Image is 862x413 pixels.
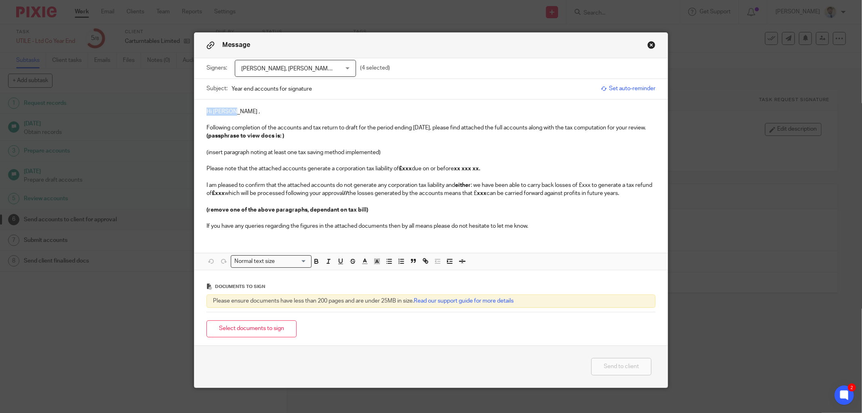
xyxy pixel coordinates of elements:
p: (4 selected) [360,64,390,72]
strong: either [455,182,471,188]
span: Normal text size [233,257,277,266]
strong: (remove one of the above paragraphs, dependant on tax bill) [207,207,368,213]
strong: // [344,191,348,196]
span: Documents to sign [215,284,265,289]
input: Search for option [278,257,307,266]
p: (insert paragraph noting at least one tax saving method implemented) [207,148,655,157]
p: Hi [PERSON_NAME] , [207,108,655,116]
div: Search for option [231,255,312,268]
button: Select documents to sign [207,320,297,338]
p: I am pleased to confirm that the attached accounts do not generate any corporation tax liability ... [207,181,655,198]
span: [PERSON_NAME], [PERSON_NAME], [PERSON_NAME], [PERSON_NAME] [241,66,426,72]
label: Subject: [207,85,228,93]
button: Send to client [591,358,651,375]
div: 2 [848,383,856,392]
p: Following completion of the accounts and tax return to draft for the period ending [DATE], please... [207,124,655,140]
span: Set auto-reminder [601,85,655,93]
strong: xx xxx xx. [454,166,480,172]
strong: £xxx [399,166,412,172]
strong: xxx [477,191,487,196]
strong: £xxx [212,191,225,196]
strong: (passphrase to view docs is: ) [207,133,284,139]
p: Please note that the attached accounts generate a corporation tax liability of due on or before [207,165,655,173]
p: If you have any queries regarding the figures in the attached documents then by all means please ... [207,222,655,230]
div: Please ensure documents have less than 200 pages and are under 25MB in size. [207,294,655,307]
a: Read our support guide for more details [414,298,514,304]
label: Signers: [207,64,231,72]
